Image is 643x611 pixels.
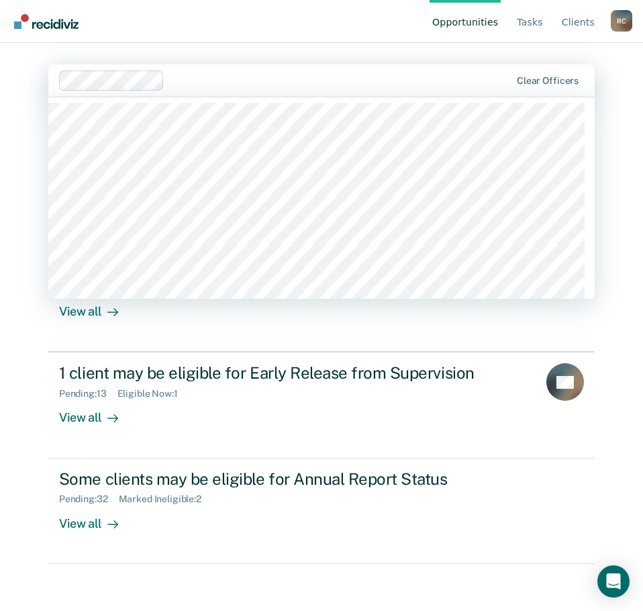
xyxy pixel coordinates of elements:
[59,293,134,320] div: View all
[59,388,117,399] div: Pending : 13
[59,363,528,383] div: 1 client may be eligible for Early Release from Supervision
[611,10,632,32] button: Profile dropdown button
[14,14,79,29] img: Recidiviz
[611,10,632,32] div: R C
[59,493,119,505] div: Pending : 32
[48,459,595,564] a: Some clients may be eligible for Annual Report StatusPending:32Marked Ineligible:2View all
[517,75,579,87] div: Clear officers
[117,388,189,399] div: Eligible Now : 1
[59,505,134,531] div: View all
[59,399,134,426] div: View all
[48,352,595,458] a: 1 client may be eligible for Early Release from SupervisionPending:13Eligible Now:1View all
[59,469,530,489] div: Some clients may be eligible for Annual Report Status
[119,493,212,505] div: Marked Ineligible : 2
[597,565,630,598] div: Open Intercom Messenger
